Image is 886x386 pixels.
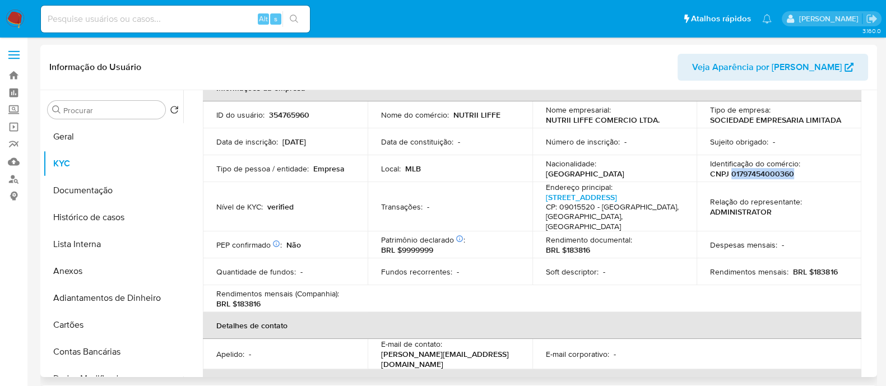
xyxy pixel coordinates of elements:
button: Documentação [43,177,183,204]
button: Geral [43,123,183,150]
button: Retornar ao pedido padrão [170,105,179,118]
p: Apelido : [216,349,244,359]
button: search-icon [282,11,305,27]
p: - [773,137,775,147]
p: 354765960 [269,110,309,120]
p: [PERSON_NAME][EMAIL_ADDRESS][DOMAIN_NAME] [381,349,514,369]
button: Histórico de casos [43,204,183,231]
p: Sujeito obrigado : [710,137,768,147]
a: Notificações [762,14,772,24]
p: Despesas mensais : [710,240,777,250]
p: Nome do comércio : [381,110,449,120]
button: Veja Aparência por [PERSON_NAME] [678,54,868,81]
p: Número de inscrição : [546,137,620,147]
p: Relação do representante : [710,197,802,207]
p: - [782,240,784,250]
p: - [300,267,303,277]
p: BRL $183816 [793,267,837,277]
p: Tipo de pessoa / entidade : [216,164,309,174]
button: Anexos [43,258,183,285]
p: Local : [381,164,401,174]
p: Tipo de empresa : [710,105,771,115]
button: Contas Bancárias [43,338,183,365]
p: Soft descriptor : [546,267,599,277]
span: s [274,13,277,24]
button: KYC [43,150,183,177]
p: SOCIEDADE EMPRESARIA LIMITADA [710,115,841,125]
p: anna.almeida@mercadopago.com.br [799,13,862,24]
a: [STREET_ADDRESS] [546,192,617,203]
p: Nome empresarial : [546,105,611,115]
p: Patrimônio declarado : [381,235,465,245]
p: CNPJ 01797454000360 [710,169,794,179]
input: Procurar [63,105,161,115]
p: - [614,349,616,359]
p: Rendimentos mensais : [710,267,788,277]
button: Adiantamentos de Dinheiro [43,285,183,311]
p: E-mail de contato : [381,339,442,349]
p: - [457,267,459,277]
p: - [458,137,460,147]
p: Data de constituição : [381,137,453,147]
p: - [624,137,627,147]
p: BRL $9999999 [381,245,433,255]
p: E-mail corporativo : [546,349,609,359]
p: [GEOGRAPHIC_DATA] [546,169,624,179]
p: NUTRII LIFFE COMERCIO LTDA. [546,115,660,125]
h4: CP: 09015520 - [GEOGRAPHIC_DATA], [GEOGRAPHIC_DATA], [GEOGRAPHIC_DATA] [546,202,679,232]
p: Data de inscrição : [216,137,278,147]
th: Detalhes de contato [203,312,861,339]
button: Procurar [52,105,61,114]
p: Rendimento documental : [546,235,632,245]
p: - [427,202,429,212]
p: BRL $183816 [546,245,590,255]
button: Lista Interna [43,231,183,258]
p: MLB [405,164,421,174]
p: - [603,267,605,277]
p: - [249,349,251,359]
p: BRL $183816 [216,299,261,309]
p: Fundos recorrentes : [381,267,452,277]
p: ADMINISTRATOR [710,207,772,217]
p: ID do usuário : [216,110,265,120]
span: Veja Aparência por [PERSON_NAME] [692,54,842,81]
p: Não [286,240,301,250]
p: Endereço principal : [546,182,613,192]
p: Transações : [381,202,423,212]
p: verified [267,202,294,212]
button: Cartões [43,311,183,338]
span: Atalhos rápidos [691,13,751,25]
p: PEP confirmado : [216,240,282,250]
p: Nacionalidade : [546,159,596,169]
h1: Informação do Usuário [49,62,141,73]
a: Sair [866,13,878,25]
p: Quantidade de fundos : [216,267,296,277]
p: NUTRII LIFFE [453,110,500,120]
p: Identificação do comércio : [710,159,800,169]
p: Rendimentos mensais (Companhia) : [216,289,339,299]
p: Empresa [313,164,345,174]
input: Pesquise usuários ou casos... [41,12,310,26]
span: Alt [259,13,268,24]
p: Nível de KYC : [216,202,263,212]
p: [DATE] [282,137,306,147]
